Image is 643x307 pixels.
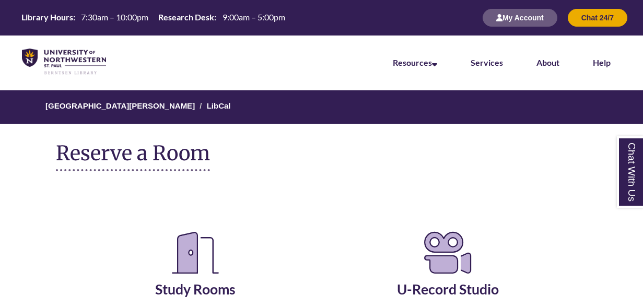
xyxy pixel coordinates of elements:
button: My Account [483,9,557,27]
a: My Account [483,13,557,22]
a: Resources [393,57,437,67]
a: About [536,57,559,67]
button: Chat 24/7 [568,9,627,27]
img: UNWSP Library Logo [22,49,106,75]
h1: Reserve a Room [56,142,210,171]
span: 9:00am – 5:00pm [223,12,285,22]
th: Library Hours: [17,11,77,23]
a: U-Record Studio [397,255,499,298]
a: Hours Today [17,11,289,24]
table: Hours Today [17,11,289,23]
th: Research Desk: [154,11,218,23]
span: 7:30am – 10:00pm [81,12,148,22]
a: Chat 24/7 [568,13,627,22]
nav: Breadcrumb [56,90,587,124]
a: LibCal [207,101,231,110]
a: [GEOGRAPHIC_DATA][PERSON_NAME] [45,101,195,110]
a: Help [593,57,611,67]
a: Services [471,57,503,67]
a: Study Rooms [155,255,236,298]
